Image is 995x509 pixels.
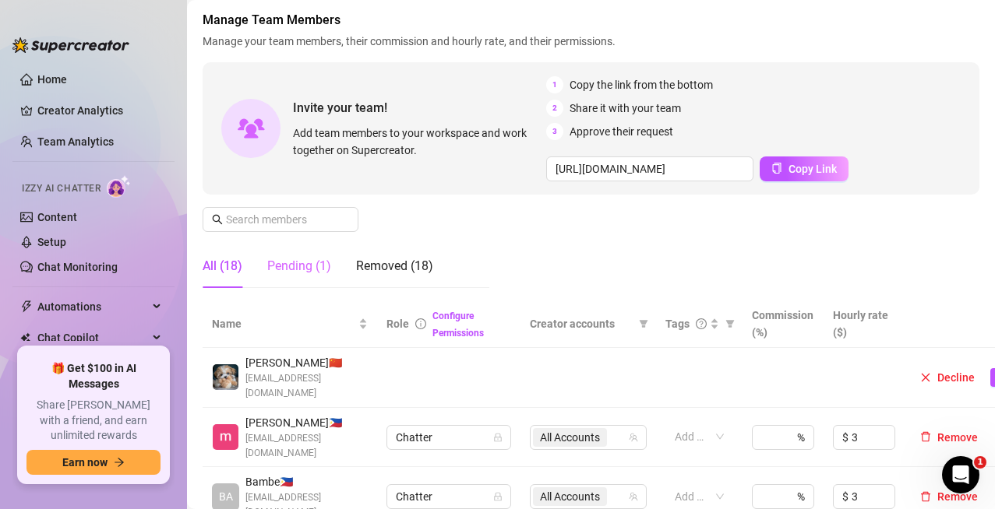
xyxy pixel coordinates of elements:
[396,485,502,508] span: Chatter
[432,311,484,339] a: Configure Permissions
[37,261,118,273] a: Chat Monitoring
[639,319,648,328] span: filter
[570,100,681,117] span: Share it with your team
[570,123,673,140] span: Approve their request
[107,175,131,198] img: AI Chatter
[415,318,426,329] span: info-circle
[212,214,223,225] span: search
[226,211,337,228] input: Search members
[920,431,931,442] span: delete
[356,257,433,276] div: Removed (18)
[245,414,368,431] span: [PERSON_NAME] 🇵🇭
[937,431,978,444] span: Remove
[293,125,540,159] span: Add team members to your workspace and work together on Supercreator.
[212,315,355,332] span: Name
[386,318,409,330] span: Role
[20,332,30,343] img: Chat Copilot
[540,429,600,446] span: All Accounts
[546,76,563,93] span: 1
[696,318,707,329] span: question-circle
[37,325,148,350] span: Chat Copilot
[629,492,638,501] span: team
[937,371,975,384] span: Decline
[219,488,233,505] span: BA
[203,11,979,30] span: Manage Team Members
[914,368,981,387] button: Decline
[636,312,651,335] span: filter
[26,450,161,475] button: Earn nowarrow-right
[203,33,979,50] span: Manage your team members, their commission and hourly rate, and their permissions.
[37,98,162,123] a: Creator Analytics
[725,319,735,328] span: filter
[771,163,782,174] span: copy
[267,257,331,276] div: Pending (1)
[920,372,931,383] span: close
[245,354,368,371] span: [PERSON_NAME] 🇨🇳
[22,181,101,196] span: Izzy AI Chatter
[245,473,368,490] span: Bambe 🇵🇭
[760,156,849,181] button: Copy Link
[937,490,978,503] span: Remove
[37,294,148,319] span: Automations
[493,433,503,442] span: lock
[37,211,77,223] a: Content
[213,424,238,450] img: Yen
[293,98,546,118] span: Invite your team!
[789,163,837,175] span: Copy Link
[824,300,905,348] th: Hourly rate ($)
[37,135,114,148] a: Team Analytics
[530,315,633,332] span: Creator accounts
[245,371,368,401] span: [EMAIL_ADDRESS][DOMAIN_NAME]
[62,456,108,469] span: Earn now
[245,431,368,461] span: [EMAIL_ADDRESS][DOMAIN_NAME]
[546,100,563,117] span: 2
[920,491,931,502] span: delete
[974,456,986,469] span: 1
[26,398,161,444] span: Share [PERSON_NAME] with a friend, and earn unlimited rewards
[37,73,67,86] a: Home
[722,312,738,335] span: filter
[12,37,129,53] img: logo-BBDzfeDw.svg
[533,428,607,447] span: All Accounts
[914,428,984,447] button: Remove
[914,487,984,506] button: Remove
[26,361,161,391] span: 🎁 Get $100 in AI Messages
[114,457,125,468] span: arrow-right
[942,456,979,493] iframe: Intercom live chat
[203,300,377,348] th: Name
[546,123,563,140] span: 3
[540,488,600,505] span: All Accounts
[20,300,33,313] span: thunderbolt
[629,433,638,442] span: team
[570,76,713,93] span: Copy the link from the bottom
[213,364,238,390] img: Celine Reign
[493,492,503,501] span: lock
[37,236,66,248] a: Setup
[396,426,502,449] span: Chatter
[533,487,607,506] span: All Accounts
[665,315,690,332] span: Tags
[203,257,242,276] div: All (18)
[743,300,824,348] th: Commission (%)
